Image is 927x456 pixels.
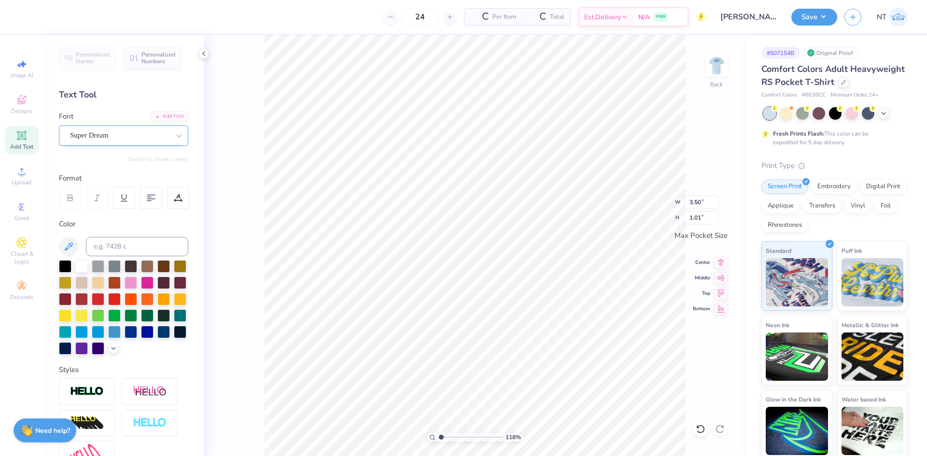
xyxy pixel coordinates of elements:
span: Personalized Numbers [141,51,176,65]
div: Back [710,80,723,89]
div: Transfers [803,199,842,213]
img: Puff Ink [842,258,904,306]
div: Color [59,219,188,230]
span: Top [693,290,710,297]
span: Upload [12,179,31,186]
div: Embroidery [811,180,857,194]
span: 118 % [506,433,521,442]
span: Neon Ink [766,320,789,330]
span: Comfort Colors Adult Heavyweight RS Pocket T-Shirt [761,63,905,88]
div: Screen Print [761,180,808,194]
input: e.g. 7428 c [86,237,188,256]
div: Format [59,173,189,184]
div: Add Font [150,111,188,122]
strong: Need help? [35,426,70,435]
img: Water based Ink [842,407,904,455]
img: Stroke [70,386,104,397]
span: Puff Ink [842,246,862,256]
span: Center [693,259,710,266]
span: Water based Ink [842,394,886,404]
img: Glow in the Dark Ink [766,407,828,455]
label: Font [59,111,73,122]
div: Digital Print [860,180,907,194]
strong: Fresh Prints Flash: [773,130,824,138]
span: Per Item [492,12,516,22]
div: Foil [874,199,897,213]
input: Untitled Design [713,7,784,27]
span: NT [877,12,886,23]
div: Print Type [761,160,908,171]
input: – – [401,8,439,26]
span: Image AI [11,71,33,79]
span: Designs [11,107,32,115]
span: Add Text [10,143,33,151]
button: Save [791,9,837,26]
span: Greek [14,214,29,222]
span: Total [550,12,564,22]
img: Negative Space [133,417,167,428]
div: Applique [761,199,800,213]
img: Back [707,56,726,75]
span: Comfort Colors [761,91,797,99]
button: Switch to Greek Letters [128,155,188,163]
div: This color can be expedited for 5 day delivery. [773,129,892,147]
a: NT [877,8,908,27]
img: Shadow [133,386,167,398]
span: Personalized Names [76,51,110,65]
span: FREE [656,14,666,20]
div: Styles [59,364,188,375]
div: # 507154B [761,47,800,59]
span: Standard [766,246,791,256]
img: Standard [766,258,828,306]
span: Clipart & logos [5,250,39,265]
span: Decorate [10,293,33,301]
img: 3d Illusion [70,415,104,431]
img: Nestor Talens [889,8,908,27]
span: Metallic & Glitter Ink [842,320,899,330]
span: Bottom [693,305,710,312]
img: Neon Ink [766,332,828,381]
div: Rhinestones [761,218,808,233]
img: Metallic & Glitter Ink [842,332,904,381]
span: Minimum Order: 24 + [830,91,879,99]
div: Original Proof [804,47,858,59]
span: Middle [693,275,710,281]
div: Vinyl [844,199,871,213]
span: N/A [638,12,650,22]
div: Text Tool [59,88,188,101]
span: # 6030CC [802,91,826,99]
span: Glow in the Dark Ink [766,394,821,404]
span: Est. Delivery [584,12,621,22]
